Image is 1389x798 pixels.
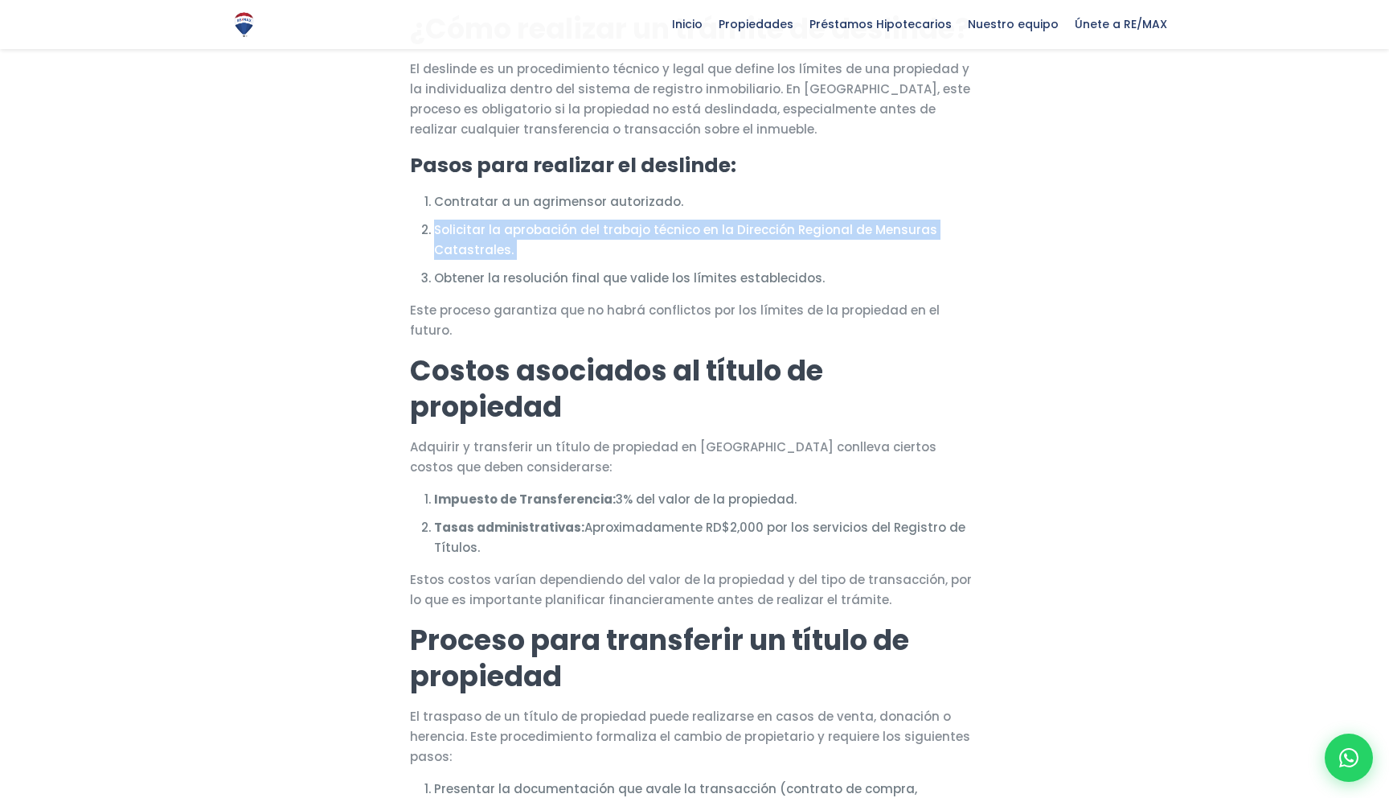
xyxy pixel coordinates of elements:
[1067,12,1175,36] span: Únete a RE/MAX
[434,268,979,288] li: Obtener la resolución final que valide los límites establecidos.
[410,437,979,477] p: Adquirir y transferir un título de propiedad en [GEOGRAPHIC_DATA] conlleva ciertos costos que deb...
[801,12,960,36] span: Préstamos Hipotecarios
[434,491,616,508] strong: Impuesto de Transferencia:
[230,10,258,39] img: Logo de REMAX
[410,570,979,610] p: Estos costos varían dependiendo del valor de la propiedad y del tipo de transacción, por lo que e...
[434,517,979,557] li: Aproximadamente RD$2,000 por los servicios del Registro de Títulos.
[960,12,1067,36] span: Nuestro equipo
[410,351,823,426] strong: Costos asociados al título de propiedad
[434,191,979,212] li: Contratar a un agrimensor autorizado.
[410,706,979,767] p: El traspaso de un título de propiedad puede realizarse en casos de venta, donación o herencia. Es...
[434,519,584,536] strong: Tasas administrativas:
[434,489,979,509] li: 3% del valor de la propiedad.
[410,59,979,139] p: El deslinde es un procedimiento técnico y legal que define los límites de una propiedad y la indi...
[410,620,909,696] strong: Proceso para transferir un título de propiedad
[410,151,736,179] strong: Pasos para realizar el deslinde:
[410,300,979,340] p: Este proceso garantiza que no habrá conflictos por los límites de la propiedad en el futuro.
[664,12,711,36] span: Inicio
[711,12,801,36] span: Propiedades
[434,220,979,260] li: Solicitar la aprobación del trabajo técnico en la Dirección Regional de Mensuras Catastrales.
